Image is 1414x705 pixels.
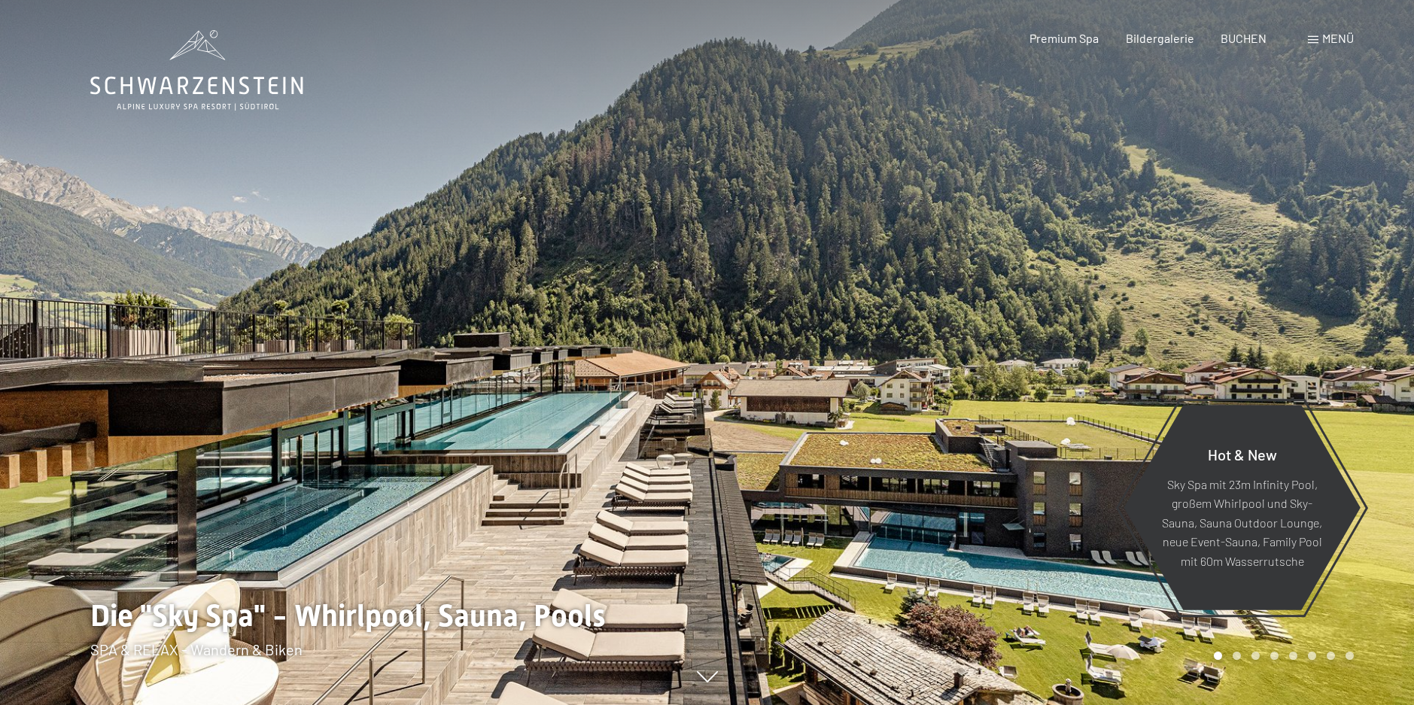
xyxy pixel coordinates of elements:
a: Premium Spa [1029,31,1099,45]
div: Carousel Page 8 [1346,652,1354,660]
span: Menü [1322,31,1354,45]
p: Sky Spa mit 23m Infinity Pool, großem Whirlpool und Sky-Sauna, Sauna Outdoor Lounge, neue Event-S... [1160,474,1324,570]
a: Hot & New Sky Spa mit 23m Infinity Pool, großem Whirlpool und Sky-Sauna, Sauna Outdoor Lounge, ne... [1123,404,1361,611]
div: Carousel Page 7 [1327,652,1335,660]
span: Hot & New [1208,445,1277,463]
div: Carousel Page 4 [1270,652,1279,660]
div: Carousel Page 3 [1251,652,1260,660]
div: Carousel Page 5 [1289,652,1297,660]
a: BUCHEN [1221,31,1267,45]
div: Carousel Pagination [1209,652,1354,660]
a: Bildergalerie [1126,31,1194,45]
div: Carousel Page 2 [1233,652,1241,660]
div: Carousel Page 6 [1308,652,1316,660]
div: Carousel Page 1 (Current Slide) [1214,652,1222,660]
